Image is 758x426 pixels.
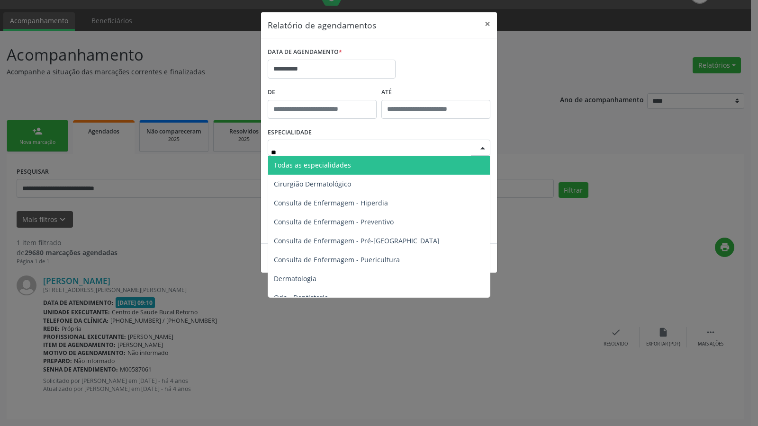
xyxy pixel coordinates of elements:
span: Todas as especialidades [274,160,351,169]
span: Consulta de Enfermagem - Pré-[GEOGRAPHIC_DATA] [274,236,440,245]
span: Consulta de Enfermagem - Puericultura [274,255,400,264]
label: ESPECIALIDADE [268,125,312,140]
span: Cirurgião Dermatológico [274,179,351,188]
label: ATÉ [381,85,490,100]
button: Close [478,12,497,35]
label: DATA DE AGENDAMENTO [268,45,342,60]
label: De [268,85,377,100]
h5: Relatório de agendamentos [268,19,376,31]
span: Consulta de Enfermagem - Hiperdia [274,198,388,207]
span: Dermatologia [274,274,316,283]
span: Odo.- Dentisteria [274,293,328,302]
span: Consulta de Enfermagem - Preventivo [274,217,394,226]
